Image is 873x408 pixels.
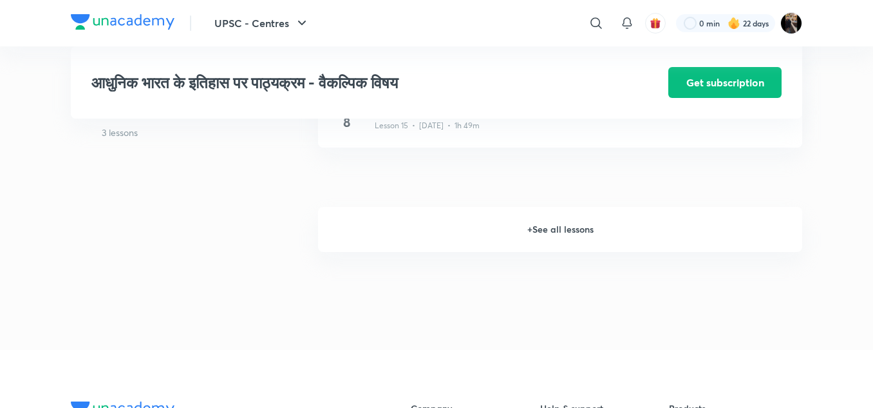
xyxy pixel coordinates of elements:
img: Company Logo [71,14,174,30]
img: amit tripathi [780,12,802,34]
button: Get subscription [668,67,782,98]
img: avatar [650,17,661,29]
h4: 8 [333,113,359,132]
button: UPSC - Centres [207,10,317,36]
img: streak [727,17,740,30]
button: avatar [645,13,666,34]
a: Feb8आधुनिक [GEOGRAPHIC_DATA] : Class 15Lesson 15 • [DATE] • 1h 49m [318,86,802,163]
p: 3 lessons [102,126,308,139]
a: Company Logo [71,14,174,33]
h3: आधुनिक भारत के इतिहास पर पाठ्यक्रम - वैकल्पिक विषय [91,73,596,92]
h6: + See all lessons [318,207,802,252]
p: Lesson 15 • [DATE] • 1h 49m [375,120,480,131]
